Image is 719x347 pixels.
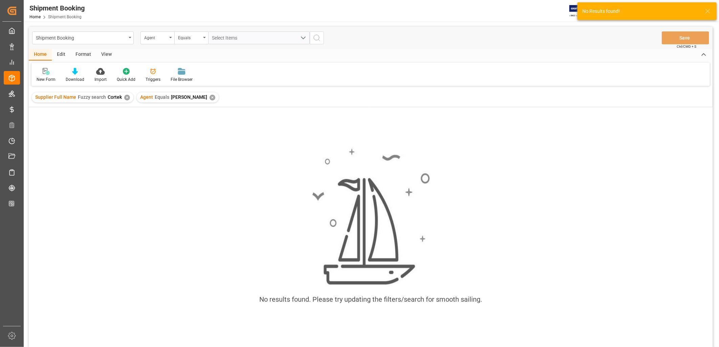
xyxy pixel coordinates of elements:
[582,8,699,15] div: No Results found!
[37,76,56,83] div: New Form
[144,33,167,41] div: Agent
[78,94,106,100] span: Fuzzy search
[35,94,76,100] span: Supplier Full Name
[311,147,430,286] img: smooth_sailing.jpeg
[96,49,117,61] div: View
[52,49,70,61] div: Edit
[212,35,241,41] span: Select Items
[208,31,310,44] button: open menu
[662,31,709,44] button: Save
[36,33,126,42] div: Shipment Booking
[310,31,324,44] button: search button
[155,94,169,100] span: Equals
[677,44,696,49] span: Ctrl/CMD + S
[29,15,41,19] a: Home
[94,76,107,83] div: Import
[29,49,52,61] div: Home
[70,49,96,61] div: Format
[140,94,153,100] span: Agent
[178,33,201,41] div: Equals
[174,31,208,44] button: open menu
[117,76,135,83] div: Quick Add
[66,76,84,83] div: Download
[210,95,215,100] div: ✕
[124,95,130,100] div: ✕
[29,3,85,13] div: Shipment Booking
[171,76,193,83] div: File Browser
[569,5,593,17] img: Exertis%20JAM%20-%20Email%20Logo.jpg_1722504956.jpg
[32,31,134,44] button: open menu
[108,94,122,100] span: Cortek
[171,94,207,100] span: [PERSON_NAME]
[146,76,160,83] div: Triggers
[259,294,482,304] div: No results found. Please try updating the filters/search for smooth sailing.
[140,31,174,44] button: open menu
